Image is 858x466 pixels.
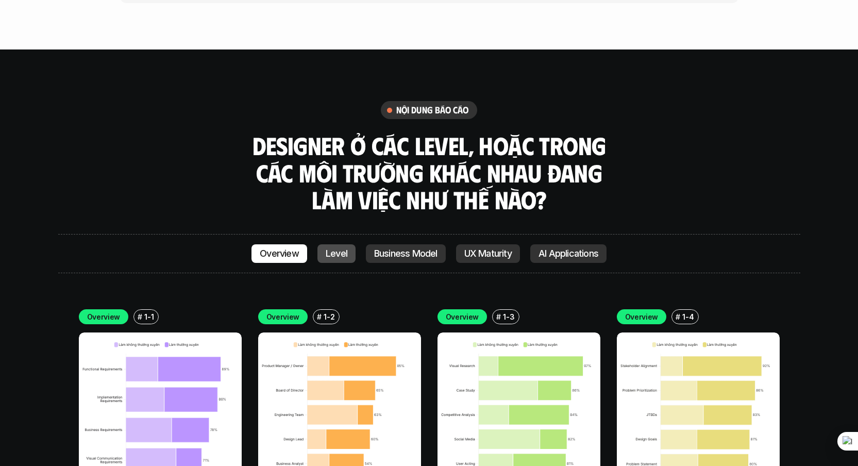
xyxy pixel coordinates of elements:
[260,248,299,259] p: Overview
[366,244,446,263] a: Business Model
[317,313,322,321] h6: #
[249,132,610,213] h3: Designer ở các level, hoặc trong các môi trường khác nhau đang làm việc như thế nào?
[266,311,300,322] p: Overview
[317,244,356,263] a: Level
[496,313,501,321] h6: #
[144,311,154,322] p: 1-1
[539,248,598,259] p: AI Applications
[530,244,607,263] a: AI Applications
[374,248,438,259] p: Business Model
[503,311,514,322] p: 1-3
[138,313,142,321] h6: #
[326,248,347,259] p: Level
[464,248,512,259] p: UX Maturity
[446,311,479,322] p: Overview
[396,104,469,116] h6: nội dung báo cáo
[456,244,520,263] a: UX Maturity
[676,313,680,321] h6: #
[625,311,659,322] p: Overview
[251,244,307,263] a: Overview
[324,311,334,322] p: 1-2
[682,311,694,322] p: 1-4
[87,311,121,322] p: Overview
